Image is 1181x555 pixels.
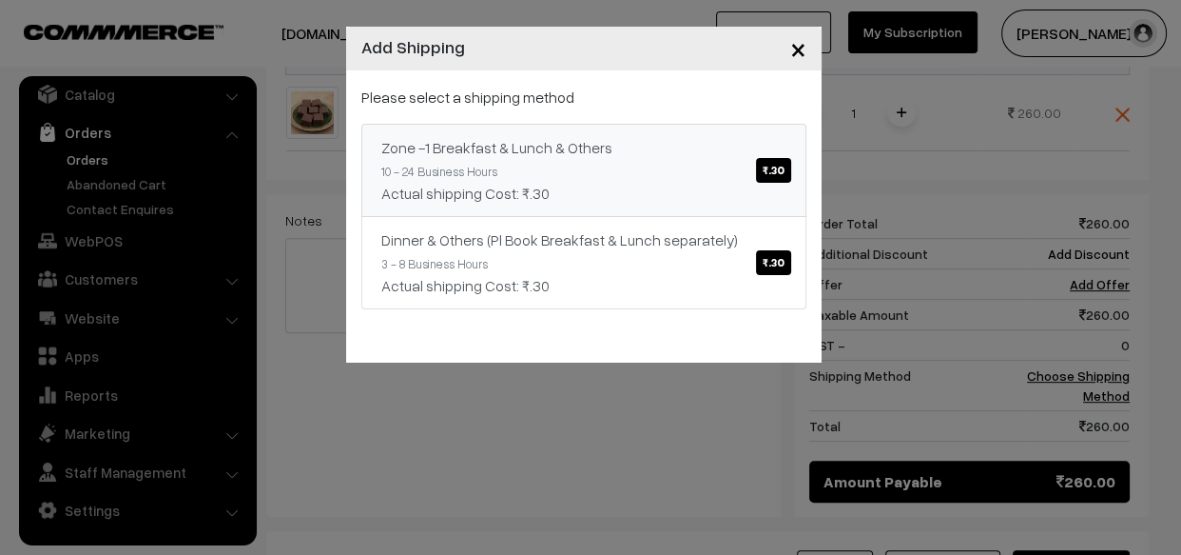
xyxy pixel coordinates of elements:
[361,216,806,309] a: Dinner & Others (Pl Book Breakfast & Lunch separately)₹.30 3 - 8 Business HoursActual shipping Co...
[381,182,786,205] div: Actual shipping Cost: ₹.30
[361,34,465,60] h4: Add Shipping
[381,228,786,251] div: Dinner & Others (Pl Book Breakfast & Lunch separately)
[756,158,791,183] span: ₹.30
[381,256,488,271] small: 3 - 8 Business Hours
[381,164,497,179] small: 10 - 24 Business Hours
[790,30,806,66] span: ×
[381,274,786,297] div: Actual shipping Cost: ₹.30
[361,124,806,217] a: Zone -1 Breakfast & Lunch & Others₹.30 10 - 24 Business HoursActual shipping Cost: ₹.30
[381,136,786,159] div: Zone -1 Breakfast & Lunch & Others
[756,250,791,275] span: ₹.30
[775,19,822,78] button: Close
[361,86,806,109] p: Please select a shipping method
